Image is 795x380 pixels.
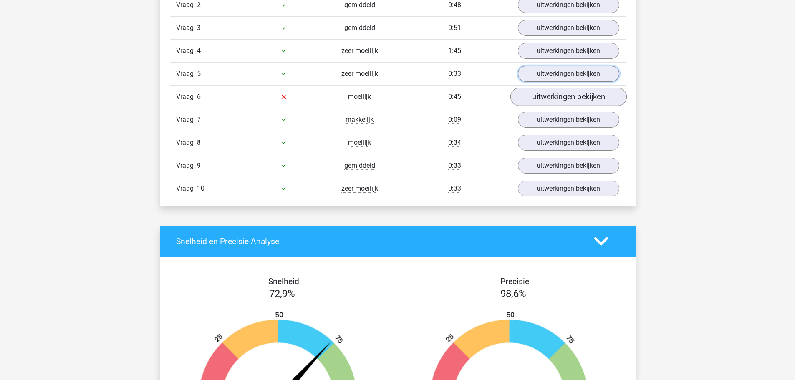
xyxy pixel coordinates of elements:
h4: Snelheid en Precisie Analyse [176,237,581,246]
span: moeilijk [348,138,371,147]
span: 6 [197,93,201,101]
a: uitwerkingen bekijken [518,43,619,59]
span: Vraag [176,92,197,102]
span: gemiddeld [344,24,375,32]
span: 9 [197,161,201,169]
span: 3 [197,24,201,32]
a: uitwerkingen bekijken [510,88,626,106]
a: uitwerkingen bekijken [518,181,619,196]
span: 0:45 [448,93,461,101]
span: zeer moeilijk [341,184,378,193]
span: 0:33 [448,161,461,170]
span: 0:34 [448,138,461,147]
a: uitwerkingen bekijken [518,20,619,36]
a: uitwerkingen bekijken [518,112,619,128]
span: 8 [197,138,201,146]
span: 5 [197,70,201,78]
span: zeer moeilijk [341,70,378,78]
span: Vraag [176,138,197,148]
a: uitwerkingen bekijken [518,66,619,82]
h4: Precisie [407,277,623,286]
span: 4 [197,47,201,55]
span: gemiddeld [344,1,375,9]
span: 10 [197,184,204,192]
span: makkelijk [346,116,374,124]
span: 0:09 [448,116,461,124]
span: Vraag [176,69,197,79]
span: gemiddeld [344,161,375,170]
span: 0:51 [448,24,461,32]
span: 0:33 [448,184,461,193]
span: moeilijk [348,93,371,101]
a: uitwerkingen bekijken [518,135,619,151]
span: 98,6% [500,288,526,299]
span: 1:45 [448,47,461,55]
span: Vraag [176,115,197,125]
span: 0:33 [448,70,461,78]
span: Vraag [176,161,197,171]
span: 2 [197,1,201,9]
span: Vraag [176,184,197,194]
span: 7 [197,116,201,123]
span: Vraag [176,23,197,33]
h4: Snelheid [176,277,391,286]
a: uitwerkingen bekijken [518,158,619,174]
span: Vraag [176,46,197,56]
span: 72,9% [269,288,295,299]
span: 0:48 [448,1,461,9]
span: zeer moeilijk [341,47,378,55]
